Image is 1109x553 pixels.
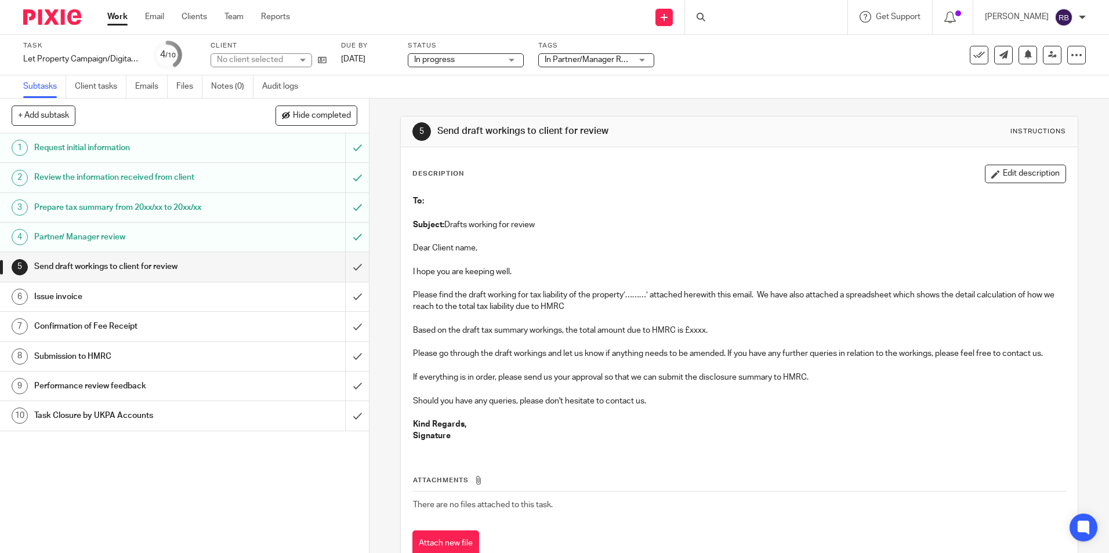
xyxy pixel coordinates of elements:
div: 5 [412,122,431,141]
label: Tags [538,41,654,50]
div: 5 [12,259,28,275]
span: Hide completed [293,111,351,121]
div: 4 [12,229,28,245]
img: svg%3E [1054,8,1073,27]
p: Please go through the draft workings and let us know if anything needs to be amended. If you have... [413,348,1065,359]
img: Pixie [23,9,81,25]
span: There are no files attached to this task. [413,501,553,509]
label: Task [23,41,139,50]
strong: Subject: [413,221,444,229]
h1: Partner/ Manager review [34,228,234,246]
p: I hope you are keeping well. [413,266,1065,278]
button: + Add subtask [12,105,75,125]
p: Drafts working for review [413,219,1065,231]
h1: Send draft workings to client for review [34,258,234,275]
h1: Prepare tax summary from 20xx/xx to 20xx/xx [34,199,234,216]
div: 2 [12,170,28,186]
p: Dear Client name, [413,242,1065,254]
span: Attachments [413,477,469,483]
p: Description [412,169,464,179]
label: Due by [341,41,393,50]
div: Let Property Campaign/Digital Tax Disclosure [23,53,139,65]
a: Reports [261,11,290,23]
h1: Performance review feedback [34,377,234,395]
h1: Task Closure by UKPA Accounts [34,407,234,424]
div: 9 [12,378,28,394]
a: Work [107,11,128,23]
span: Get Support [876,13,920,21]
a: Emails [135,75,168,98]
div: 4 [160,48,176,61]
span: In Partner/Manager Review [545,56,642,64]
a: Client tasks [75,75,126,98]
h1: Request initial information [34,139,234,157]
p: [PERSON_NAME] [985,11,1049,23]
p: Please find the draft working for tax liability of the property’………’ attached herewith this email... [413,289,1065,313]
span: [DATE] [341,55,365,63]
h1: Review the information received from client [34,169,234,186]
button: Edit description [985,165,1066,183]
h1: Confirmation of Fee Receipt [34,318,234,335]
div: 7 [12,318,28,334]
div: 10 [12,408,28,424]
div: 1 [12,140,28,156]
div: Instructions [1010,127,1066,136]
a: Audit logs [262,75,307,98]
a: Clients [182,11,207,23]
div: 8 [12,348,28,365]
h1: Issue invoice [34,288,234,305]
a: Files [176,75,202,98]
a: Notes (0) [211,75,253,98]
button: Hide completed [276,105,357,125]
label: Status [408,41,524,50]
div: 3 [12,199,28,216]
strong: To: [413,197,424,205]
h1: Submission to HMRC [34,348,234,365]
small: /10 [165,52,176,59]
p: Should you have any queries, please don't hesitate to contact us. [413,395,1065,407]
div: No client selected [217,54,292,66]
a: Team [224,11,244,23]
div: 6 [12,289,28,305]
p: If everything is in order, please send us your approval so that we can submit the disclosure summ... [413,372,1065,383]
h1: Send draft workings to client for review [437,125,764,137]
label: Client [211,41,327,50]
p: Based on the draft tax summary workings, the total amount due to HMRC is £xxxx. [413,325,1065,336]
strong: Signature [413,432,451,440]
a: Email [145,11,164,23]
strong: Kind Regards, [413,420,466,428]
span: In progress [414,56,455,64]
a: Subtasks [23,75,66,98]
